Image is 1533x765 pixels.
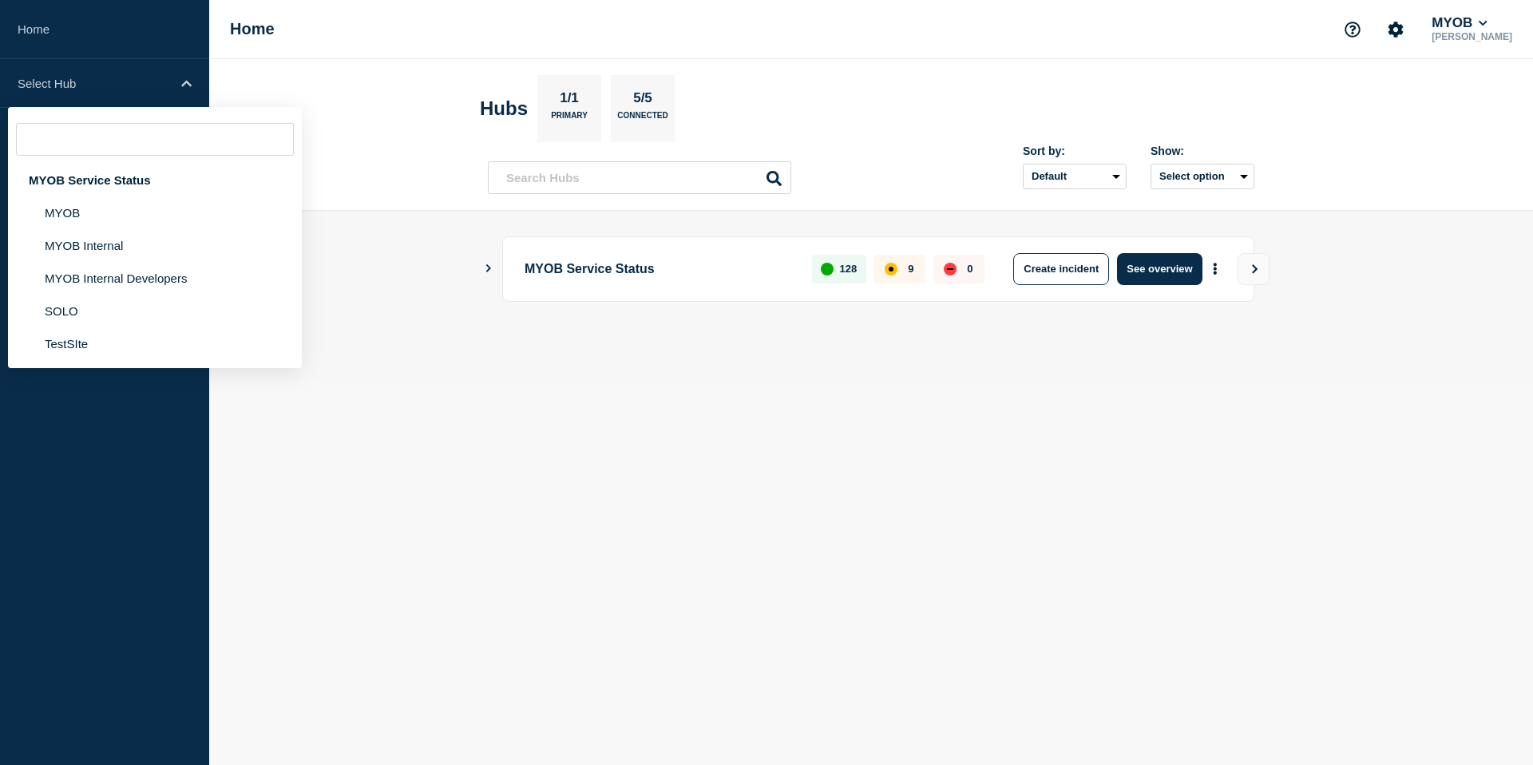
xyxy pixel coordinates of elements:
[8,295,302,327] li: SOLO
[821,263,834,275] div: up
[1336,13,1369,46] button: Support
[1151,164,1254,189] button: Select option
[617,111,667,128] p: Connected
[1205,254,1226,283] button: More actions
[1428,15,1491,31] button: MYOB
[8,164,302,196] div: MYOB Service Status
[8,262,302,295] li: MYOB Internal Developers
[840,263,858,275] p: 128
[1023,164,1127,189] select: Sort by
[967,263,972,275] p: 0
[485,263,493,275] button: Show Connected Hubs
[1023,145,1127,157] div: Sort by:
[554,90,585,111] p: 1/1
[18,77,171,90] p: Select Hub
[230,20,275,38] h1: Home
[1428,31,1515,42] p: [PERSON_NAME]
[8,196,302,229] li: MYOB
[525,253,794,285] p: MYOB Service Status
[8,229,302,262] li: MYOB Internal
[551,111,588,128] p: Primary
[1151,145,1254,157] div: Show:
[488,161,791,194] input: Search Hubs
[908,263,913,275] p: 9
[1117,253,1202,285] button: See overview
[8,327,302,360] li: TestSIte
[885,263,897,275] div: affected
[944,263,957,275] div: down
[1379,13,1412,46] button: Account settings
[628,90,659,111] p: 5/5
[480,97,528,120] h2: Hubs
[1238,253,1270,285] button: View
[1013,253,1109,285] button: Create incident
